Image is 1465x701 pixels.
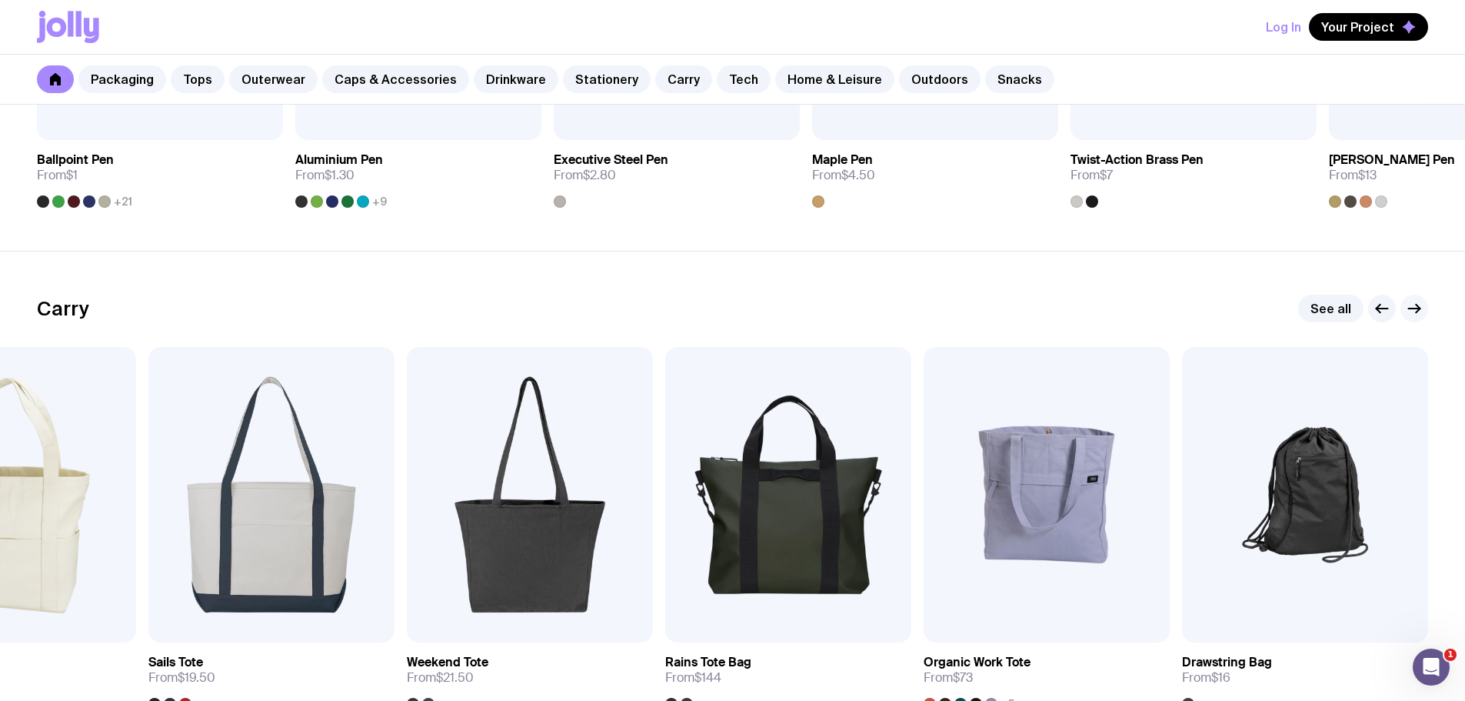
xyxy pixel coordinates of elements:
iframe: Intercom live chat [1413,649,1450,686]
span: $1.30 [325,167,355,183]
h3: Twist-Action Brass Pen [1070,152,1204,168]
span: $1 [66,167,78,183]
a: Ballpoint PenFrom$1+21 [37,140,283,208]
span: From [924,670,973,686]
a: Tech [717,65,771,93]
h2: Carry [37,297,89,320]
h3: Sails Tote [148,655,203,670]
h3: Aluminium Pen [295,152,383,168]
span: $2.80 [583,167,616,183]
span: Your Project [1321,19,1394,35]
span: $4.50 [841,167,875,183]
span: $21.50 [436,669,474,686]
a: Packaging [78,65,166,93]
span: +9 [372,195,387,208]
a: Snacks [985,65,1054,93]
span: From [1182,670,1230,686]
span: From [665,670,721,686]
a: Outdoors [899,65,981,93]
a: Caps & Accessories [322,65,469,93]
a: Outerwear [229,65,318,93]
h3: Organic Work Tote [924,655,1030,670]
span: $19.50 [178,669,215,686]
button: Log In [1266,13,1301,41]
h3: Weekend Tote [407,655,488,670]
span: From [812,168,875,183]
a: Maple PenFrom$4.50 [812,140,1058,208]
h3: Rains Tote Bag [665,655,751,670]
a: Executive Steel PenFrom$2.80 [554,140,800,208]
h3: Drawstring Bag [1182,655,1272,670]
h3: Maple Pen [812,152,873,168]
a: Home & Leisure [775,65,894,93]
span: From [407,670,474,686]
span: +21 [114,195,132,208]
h3: Executive Steel Pen [554,152,668,168]
span: From [1070,168,1113,183]
span: From [1329,168,1377,183]
a: Carry [655,65,712,93]
a: Twist-Action Brass PenFrom$7 [1070,140,1317,208]
span: 1 [1444,649,1457,661]
a: Tops [171,65,225,93]
span: From [295,168,355,183]
h3: Ballpoint Pen [37,152,114,168]
span: $16 [1211,669,1230,686]
span: $7 [1100,167,1113,183]
span: From [148,670,215,686]
h3: [PERSON_NAME] Pen [1329,152,1455,168]
a: Aluminium PenFrom$1.30+9 [295,140,541,208]
span: $13 [1358,167,1377,183]
span: From [554,168,616,183]
span: From [37,168,78,183]
span: $73 [953,669,973,686]
a: Stationery [563,65,651,93]
span: $144 [694,669,721,686]
button: Your Project [1309,13,1428,41]
a: Drinkware [474,65,558,93]
a: See all [1298,295,1363,322]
